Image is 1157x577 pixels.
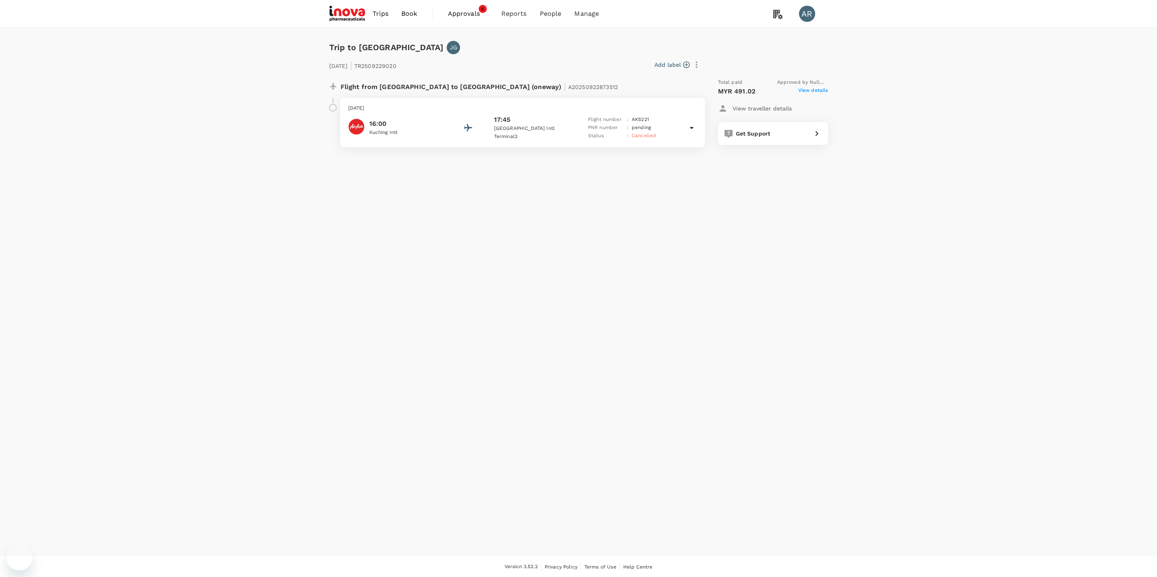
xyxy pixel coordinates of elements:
span: | [564,81,566,92]
p: Kuching Intl [369,129,442,137]
p: JG [450,43,457,51]
a: Help Centre [623,562,653,571]
a: Privacy Policy [545,562,577,571]
button: Add label [654,61,690,69]
p: PNR number [588,124,624,132]
span: 6 [479,5,487,13]
span: People [540,9,562,19]
span: Total paid [718,78,743,87]
p: : [627,116,629,124]
span: Approvals [448,9,488,19]
span: Book [401,9,418,19]
span: Cancelled [632,133,656,138]
p: [DATE] TR2509229020 [329,57,396,72]
iframe: Button to launch messaging window [6,545,32,571]
span: Version 3.52.2 [505,563,538,571]
p: 17:45 [494,115,511,125]
a: Terms of Use [584,562,616,571]
p: : [627,132,629,140]
button: View traveller details [718,101,792,116]
span: | [350,60,352,71]
span: Get Support [736,130,771,137]
p: Terminal 2 [494,133,567,141]
span: Help Centre [623,564,653,570]
span: Approved by [777,78,828,87]
p: Status [588,132,624,140]
p: View traveller details [733,104,792,112]
h6: Trip to [GEOGRAPHIC_DATA] [329,41,444,54]
span: Trips [373,9,388,19]
img: AirAsia [348,119,364,135]
p: MYR 491.02 [718,87,756,96]
p: 16:00 [369,119,442,129]
p: [DATE] [348,104,697,112]
p: AK 5221 [632,116,649,124]
p: Flight number [588,116,624,124]
span: Manage [574,9,599,19]
p: pending [632,124,651,132]
p: Flight from [GEOGRAPHIC_DATA] to [GEOGRAPHIC_DATA] (oneway) [341,78,618,93]
span: View details [798,87,828,96]
span: A20250922873512 [568,84,618,90]
span: Reports [501,9,527,19]
span: Terms of Use [584,564,616,570]
div: AR [799,6,815,22]
p: [GEOGRAPHIC_DATA] Intl [494,125,567,133]
img: iNova Pharmaceuticals [329,5,366,23]
p: : [627,124,629,132]
span: Privacy Policy [545,564,577,570]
